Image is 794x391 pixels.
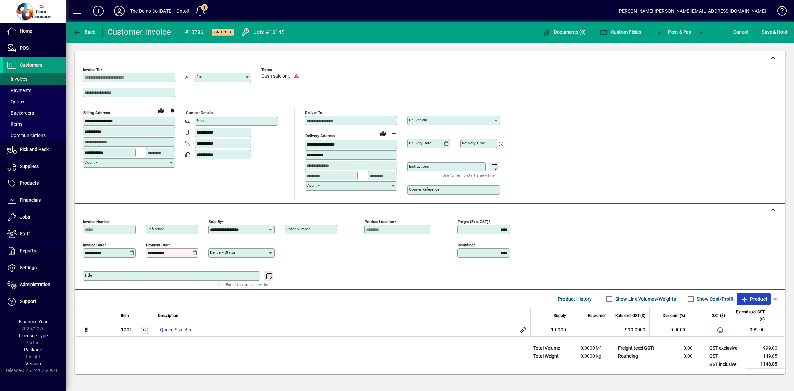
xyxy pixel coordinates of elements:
button: Product History [555,293,595,305]
label: Show Line Volumes/Weights [614,296,676,302]
mat-label: Payment due [146,243,168,247]
a: Suppliers [3,158,66,175]
td: 0.00 [661,352,701,360]
mat-label: Country [306,183,320,188]
a: Products [3,175,66,192]
mat-label: Deliver via [409,118,427,122]
span: Extend excl GST ($) [733,308,765,323]
mat-label: Invoice number [83,220,110,224]
a: Administration [3,276,66,293]
span: Payments [7,88,31,93]
mat-label: Courier Reference [409,187,439,192]
td: 999.00 [729,323,769,336]
td: 999.00 [746,344,785,352]
td: Total Volume [530,344,570,352]
span: Suppliers [20,164,39,169]
span: Backorder [588,312,606,319]
mat-label: Product location [365,220,394,224]
td: GST inclusive [706,360,746,368]
span: Package [24,347,42,352]
button: Choose address [388,128,399,139]
span: Supply [554,312,566,319]
button: Post & Pay [653,26,695,38]
button: Documents (0) [541,26,587,38]
span: Jobs [20,214,30,220]
td: 1148.85 [746,360,785,368]
span: On hold [214,30,231,34]
mat-label: Order number [286,227,310,231]
span: Financials [20,197,41,203]
button: Copy to Delivery address [166,105,177,116]
button: Add [88,5,109,17]
span: Documents (0) [543,29,586,35]
div: Customer Invoice [108,27,171,37]
span: Quotes [7,99,25,104]
label: Queen Size Bed [158,326,195,334]
span: ave & Hold [762,27,787,37]
a: Knowledge Base [772,1,786,23]
a: Settings [3,260,66,276]
td: 149.85 [746,352,785,360]
a: Invoices [3,73,66,85]
span: Staff [20,231,30,236]
div: 1001 [121,326,132,333]
span: Item [121,312,129,319]
a: Financials [3,192,66,209]
mat-label: Reference [147,227,164,231]
a: Home [3,23,66,40]
span: 1.0000 [551,326,566,333]
span: POS [20,45,29,51]
span: Customers [20,62,42,68]
td: GST [706,352,746,360]
span: Product History [558,294,592,304]
a: Backorders [3,107,66,119]
span: Administration [20,282,50,287]
a: Payments [3,85,66,96]
mat-label: Freight (excl GST) [458,220,488,224]
mat-label: Invoice date [83,243,104,247]
div: [PERSON_NAME] [PERSON_NAME][EMAIL_ADDRESS][DOMAIN_NAME] [617,6,766,16]
button: Custom Fields [598,26,643,38]
div: Job: #10145 [254,27,285,38]
span: Custom Fields [599,29,641,35]
mat-label: Sold by [209,220,222,224]
a: View on map [378,128,388,139]
a: Staff [3,226,66,242]
span: Product [740,294,767,304]
span: Cancel [733,27,748,37]
span: Items [7,122,22,127]
mat-label: Email [196,118,206,123]
mat-label: Deliver To [305,110,322,115]
label: Show Cost/Profit [695,296,734,302]
a: Communications [3,130,66,141]
td: GST exclusive [706,344,746,352]
td: 0.0000 M³ [570,344,609,352]
a: Support [3,293,66,310]
div: 999.0000 [614,326,645,333]
td: Total Weight [530,352,570,360]
span: Backorders [7,110,34,116]
mat-label: Country [84,160,98,165]
span: Communications [7,133,46,138]
span: Products [20,180,39,186]
span: Licensee Type [19,333,48,338]
td: Freight (excl GST) [615,344,661,352]
a: Reports [3,243,66,259]
mat-hint: Use 'Enter' to start a new line [217,281,269,288]
mat-label: Instructions [409,164,429,169]
button: Cancel [732,26,750,38]
button: Product [737,293,771,305]
span: Pick and Pack [20,147,49,152]
mat-label: Invoice To [83,67,101,72]
td: Rounding [615,352,661,360]
mat-label: Delivery status [210,250,236,255]
span: Terms [261,68,301,72]
a: POS [3,40,66,57]
span: Support [20,299,36,304]
a: Items [3,119,66,130]
button: Back [71,26,97,38]
span: Settings [20,265,37,270]
span: Cash sale only [261,74,291,79]
mat-label: Attn [196,74,203,79]
a: View on map [156,105,166,116]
